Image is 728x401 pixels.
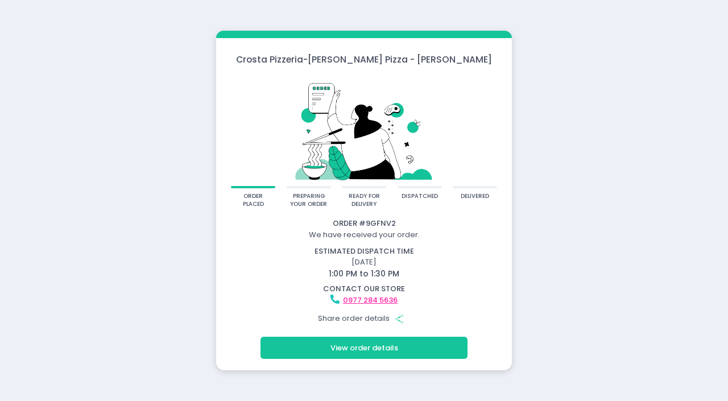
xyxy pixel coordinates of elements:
div: preparing your order [290,192,327,209]
div: Crosta Pizzeria - [PERSON_NAME] Pizza - [PERSON_NAME] [216,53,512,66]
span: 1:00 PM to 1:30 PM [329,268,399,279]
div: ready for delivery [346,192,383,209]
div: delivered [461,192,489,201]
div: [DATE] [211,246,518,280]
div: dispatched [402,192,438,201]
img: talkie [231,74,497,186]
div: We have received your order. [218,229,510,241]
div: order placed [235,192,272,209]
button: View order details [260,337,468,358]
a: 0977 284 5636 [343,295,398,305]
div: Order # 9GFNV2 [218,218,510,229]
div: estimated dispatch time [218,246,510,257]
div: Share order details [218,308,510,329]
div: contact our store [218,283,510,295]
